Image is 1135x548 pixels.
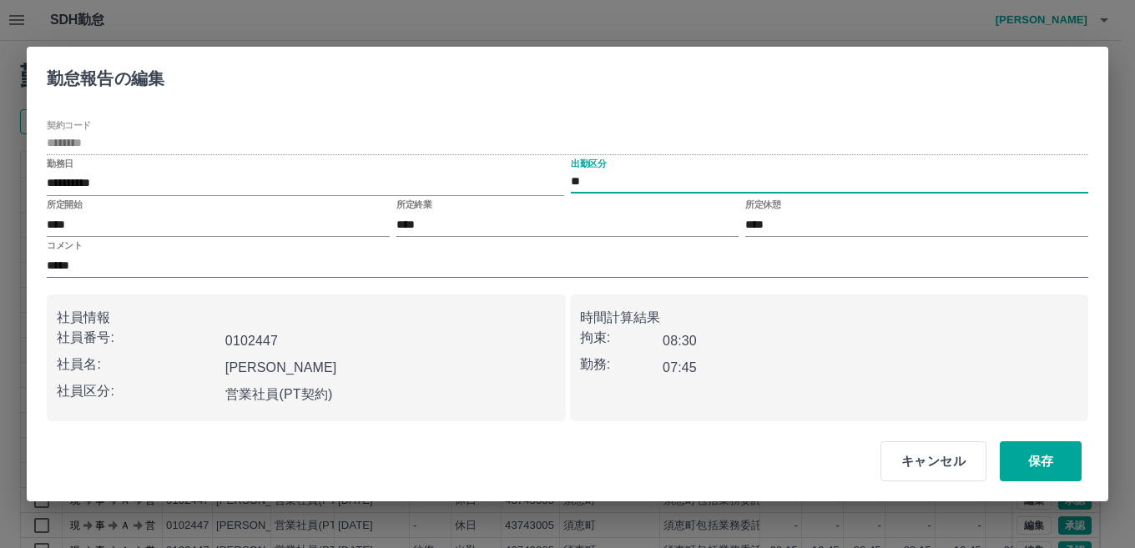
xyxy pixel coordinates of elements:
[580,354,663,375] p: 勤務:
[57,381,219,401] p: 社員区分:
[225,360,337,375] b: [PERSON_NAME]
[57,308,556,328] p: 社員情報
[663,334,697,348] b: 08:30
[1000,441,1082,481] button: 保存
[225,387,333,401] b: 営業社員(PT契約)
[571,157,606,169] label: 出勤区分
[47,157,73,169] label: 勤務日
[57,328,219,348] p: 社員番号:
[47,239,82,252] label: コメント
[57,354,219,375] p: 社員名:
[745,199,780,211] label: 所定休憩
[396,199,431,211] label: 所定終業
[27,47,184,103] h2: 勤怠報告の編集
[47,199,82,211] label: 所定開始
[663,360,697,375] b: 07:45
[47,118,91,131] label: 契約コード
[580,328,663,348] p: 拘束:
[225,334,278,348] b: 0102447
[880,441,986,481] button: キャンセル
[580,308,1079,328] p: 時間計算結果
